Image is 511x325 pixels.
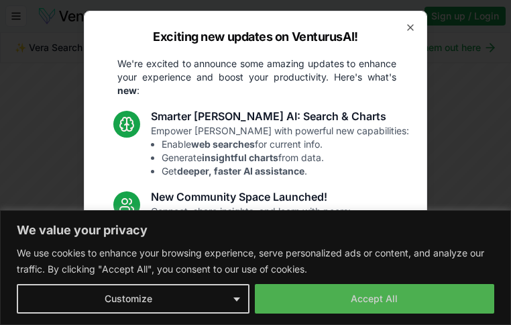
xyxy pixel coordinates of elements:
[151,189,351,205] h3: New Community Space Launched!
[162,138,409,151] li: Enable for current info.
[162,218,351,232] li: Create posts and edit replies easily.
[280,232,321,244] strong: Ventures
[162,245,351,259] li: Join the conversation [DATE]!
[259,299,322,311] strong: introductions
[162,151,409,165] li: Generate from data.
[162,299,367,312] li: Standardized analysis .
[162,232,351,245] li: Link discussions directly to .
[177,165,304,177] strong: deeper, faster AI assistance
[153,28,357,46] h2: Exciting new updates on VenturusAI!
[191,138,255,150] strong: web searches
[107,57,407,97] p: We're excited to announce some amazing updates to enhance your experience and boost your producti...
[151,205,351,259] p: Connect, share insights, and learn with peers:
[151,124,409,178] p: Empower [PERSON_NAME] with powerful new capabilities:
[151,108,409,124] h3: Smarter [PERSON_NAME] AI: Search & Charts
[117,85,137,96] strong: new
[162,165,409,178] li: Get .
[202,152,278,163] strong: insightful charts
[151,269,367,285] h3: Dashboard Latest News & Socials
[194,313,287,324] strong: latest industry news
